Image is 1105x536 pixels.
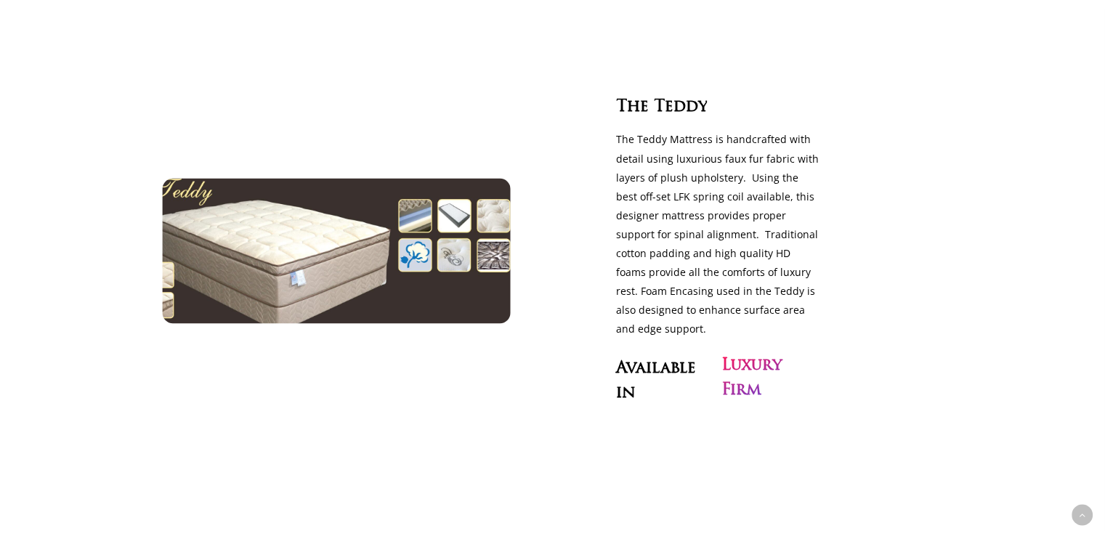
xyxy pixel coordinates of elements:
[653,98,707,117] span: Teddy
[615,130,820,338] p: The Teddy Mattress is handcrafted with detail using luxurious faux fur fabric with layers of plus...
[615,98,648,117] span: The
[1072,505,1093,526] a: Back to top
[615,92,843,117] h3: The Teddy
[721,353,822,402] h3: Luxury Firm
[615,383,635,402] span: in
[615,359,695,378] span: Available
[615,353,716,402] h3: Available in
